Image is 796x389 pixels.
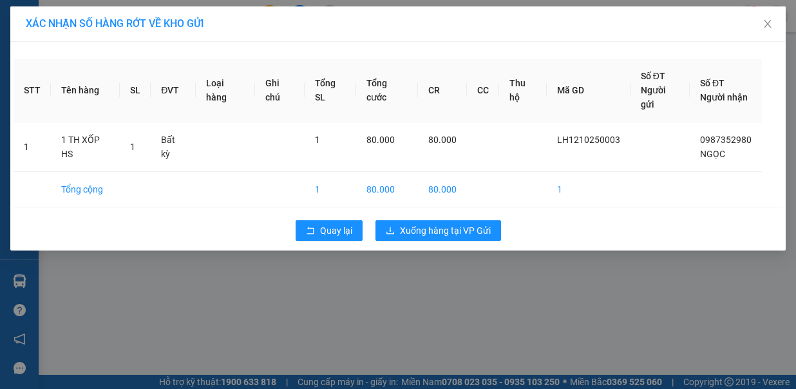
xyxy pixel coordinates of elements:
span: Xuống hàng tại VP Gửi [400,223,491,238]
span: 80.000 [366,135,395,145]
span: close [763,19,773,29]
span: rollback [306,226,315,236]
td: 80.000 [418,172,467,207]
th: CC [467,59,499,122]
span: Người nhận [700,92,748,102]
td: 1 [547,172,630,207]
th: Ghi chú [255,59,305,122]
span: 0987352980 [700,135,752,145]
th: Mã GD [547,59,630,122]
span: 1 [130,142,135,152]
span: Người gửi [641,85,666,109]
button: downloadXuống hàng tại VP Gửi [375,220,501,241]
th: STT [14,59,51,122]
td: 1 TH XỐP HS [51,122,120,172]
td: Tổng cộng [51,172,120,207]
th: Tổng cước [356,59,417,122]
th: Thu hộ [499,59,547,122]
th: Tên hàng [51,59,120,122]
th: Loại hàng [196,59,254,122]
span: Số ĐT [641,71,665,81]
td: Bất kỳ [151,122,196,172]
td: 1 [305,172,357,207]
button: rollbackQuay lại [296,220,363,241]
span: download [386,226,395,236]
th: ĐVT [151,59,196,122]
span: 1 [315,135,320,145]
button: Close [750,6,786,43]
span: Số ĐT [700,78,725,88]
span: Quay lại [320,223,352,238]
th: Tổng SL [305,59,357,122]
span: 80.000 [428,135,457,145]
td: 80.000 [356,172,417,207]
span: XÁC NHẬN SỐ HÀNG RỚT VỀ KHO GỬI [26,17,204,30]
span: NGỌC [700,149,725,159]
span: LH1210250003 [557,135,620,145]
th: CR [418,59,467,122]
td: 1 [14,122,51,172]
th: SL [120,59,151,122]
